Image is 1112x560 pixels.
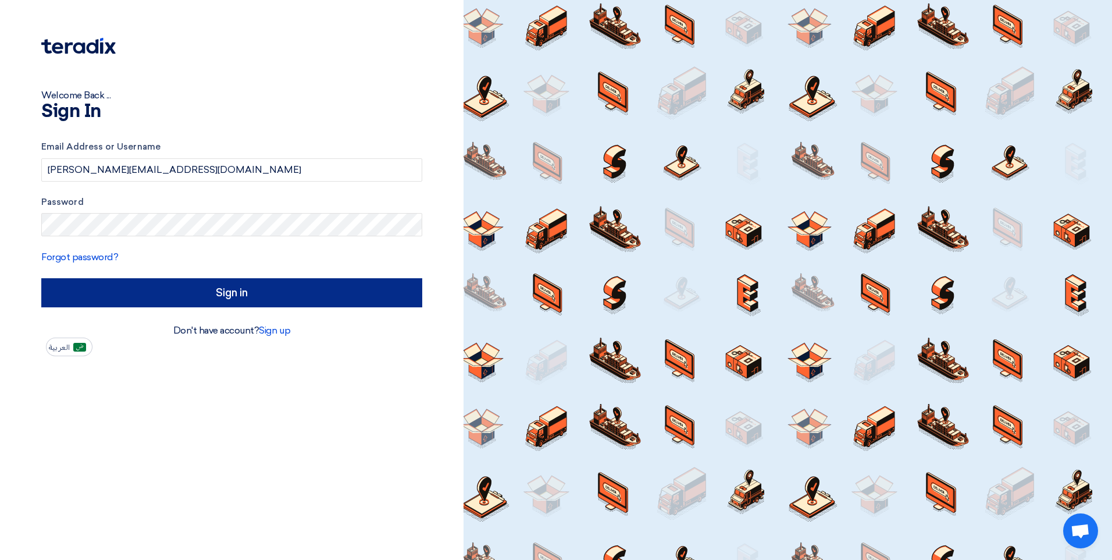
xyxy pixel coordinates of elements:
[41,88,422,102] div: Welcome Back ...
[259,325,290,336] a: Sign up
[49,343,70,352] span: العربية
[41,102,422,121] h1: Sign In
[41,38,116,54] img: Teradix logo
[1063,513,1098,548] div: Open chat
[41,140,422,154] label: Email Address or Username
[73,343,86,352] img: ar-AR.png
[41,324,422,338] div: Don't have account?
[41,278,422,307] input: Sign in
[41,251,118,263] a: Forgot password?
[46,338,92,356] button: العربية
[41,158,422,182] input: Enter your business email or username
[41,196,422,209] label: Password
